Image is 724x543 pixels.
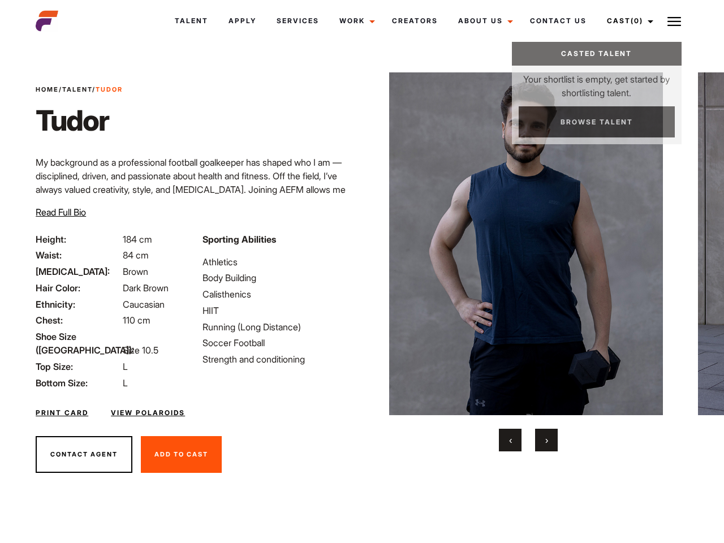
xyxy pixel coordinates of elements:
span: Top Size: [36,360,120,373]
a: Print Card [36,408,88,418]
a: Home [36,85,59,93]
p: My background as a professional football goalkeeper has shaped who I am — disciplined, driven, an... [36,156,355,223]
span: Waist: [36,248,120,262]
span: Next [545,434,548,446]
span: Caucasian [123,299,165,310]
button: Contact Agent [36,436,132,473]
span: Add To Cast [154,450,208,458]
a: Talent [62,85,92,93]
span: 84 cm [123,249,149,261]
a: Contact Us [520,6,597,36]
li: Running (Long Distance) [202,320,355,334]
span: L [123,361,128,372]
p: Your shortlist is empty, get started by shortlisting talent. [512,66,682,100]
span: L [123,377,128,389]
img: Burger icon [667,15,681,28]
span: Size 10.5 [123,344,158,356]
span: 110 cm [123,314,150,326]
a: Casted Talent [512,42,682,66]
a: Work [329,6,382,36]
a: Creators [382,6,448,36]
span: [MEDICAL_DATA]: [36,265,120,278]
span: Previous [509,434,512,446]
h1: Tudor [36,104,123,137]
a: Talent [165,6,218,36]
span: Ethnicity: [36,298,120,311]
span: Bottom Size: [36,376,120,390]
a: Services [266,6,329,36]
span: Height: [36,232,120,246]
span: Shoe Size ([GEOGRAPHIC_DATA]): [36,330,120,357]
button: Read Full Bio [36,205,86,219]
li: Athletics [202,255,355,269]
li: Strength and conditioning [202,352,355,366]
strong: Sporting Abilities [202,234,276,245]
li: Calisthenics [202,287,355,301]
strong: Tudor [96,85,123,93]
li: Soccer Football [202,336,355,350]
span: / / [36,85,123,94]
a: About Us [448,6,520,36]
button: Add To Cast [141,436,222,473]
span: (0) [631,16,643,25]
span: Read Full Bio [36,206,86,218]
span: Dark Brown [123,282,169,294]
img: cropped-aefm-brand-fav-22-square.png [36,10,58,32]
li: Body Building [202,271,355,285]
span: 184 cm [123,234,152,245]
a: Apply [218,6,266,36]
a: Browse Talent [519,106,675,137]
a: Cast(0) [597,6,660,36]
span: Hair Color: [36,281,120,295]
a: View Polaroids [111,408,185,418]
span: Chest: [36,313,120,327]
span: Brown [123,266,148,277]
li: HIIT [202,304,355,317]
